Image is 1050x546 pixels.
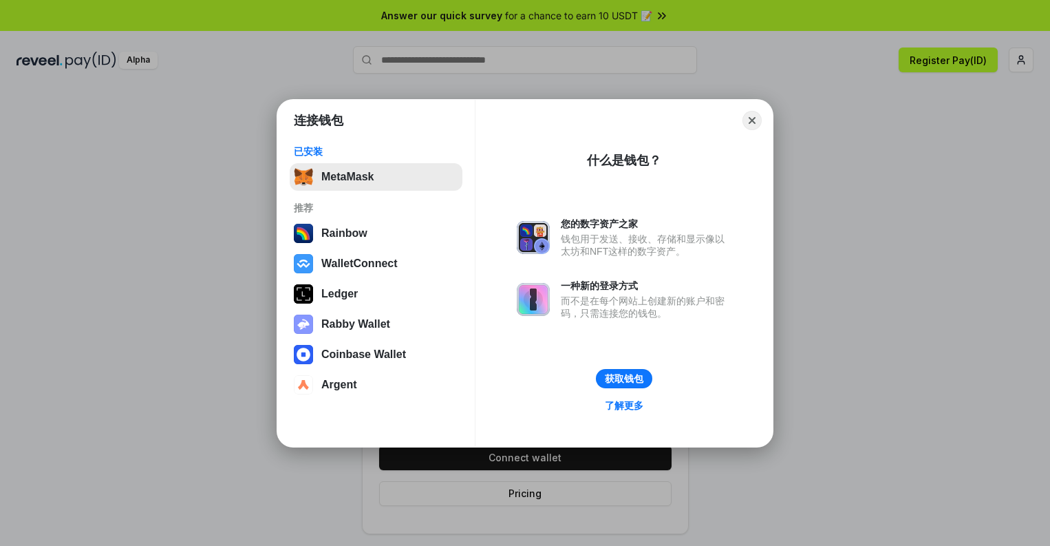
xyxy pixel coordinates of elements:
div: MetaMask [321,171,374,183]
div: 而不是在每个网站上创建新的账户和密码，只需连接您的钱包。 [561,295,731,319]
img: svg+xml,%3Csvg%20width%3D%2228%22%20height%3D%2228%22%20viewBox%3D%220%200%2028%2028%22%20fill%3D... [294,254,313,273]
button: Rabby Wallet [290,311,462,338]
button: WalletConnect [290,250,462,277]
button: Rainbow [290,220,462,247]
img: svg+xml,%3Csvg%20xmlns%3D%22http%3A%2F%2Fwww.w3.org%2F2000%2Fsvg%22%20fill%3D%22none%22%20viewBox... [294,315,313,334]
button: Ledger [290,280,462,308]
button: MetaMask [290,163,462,191]
div: Ledger [321,288,358,300]
button: Argent [290,371,462,399]
div: 您的数字资产之家 [561,218,731,230]
img: svg+xml,%3Csvg%20width%3D%22120%22%20height%3D%22120%22%20viewBox%3D%220%200%20120%20120%22%20fil... [294,224,313,243]
img: svg+xml,%3Csvg%20width%3D%2228%22%20height%3D%2228%22%20viewBox%3D%220%200%2028%2028%22%20fill%3D... [294,375,313,395]
h1: 连接钱包 [294,112,343,129]
img: svg+xml,%3Csvg%20xmlns%3D%22http%3A%2F%2Fwww.w3.org%2F2000%2Fsvg%22%20fill%3D%22none%22%20viewBox... [517,221,550,254]
div: WalletConnect [321,258,398,270]
div: Coinbase Wallet [321,348,406,361]
div: 钱包用于发送、接收、存储和显示像以太坊和NFT这样的数字资产。 [561,233,731,258]
button: Close [742,111,762,130]
img: svg+xml,%3Csvg%20xmlns%3D%22http%3A%2F%2Fwww.w3.org%2F2000%2Fsvg%22%20width%3D%2228%22%20height%3... [294,284,313,304]
a: 了解更多 [597,397,652,414]
div: 什么是钱包？ [587,152,661,169]
div: 已安装 [294,145,458,158]
button: Coinbase Wallet [290,341,462,368]
div: Rainbow [321,227,367,240]
div: Rabby Wallet [321,318,390,330]
div: 推荐 [294,202,458,214]
div: 一种新的登录方式 [561,280,731,292]
div: 了解更多 [605,399,643,412]
button: 获取钱包 [596,369,652,388]
div: 获取钱包 [605,372,643,385]
img: svg+xml,%3Csvg%20fill%3D%22none%22%20height%3D%2233%22%20viewBox%3D%220%200%2035%2033%22%20width%... [294,167,313,187]
div: Argent [321,379,357,391]
img: svg+xml,%3Csvg%20xmlns%3D%22http%3A%2F%2Fwww.w3.org%2F2000%2Fsvg%22%20fill%3D%22none%22%20viewBox... [517,283,550,316]
img: svg+xml,%3Csvg%20width%3D%2228%22%20height%3D%2228%22%20viewBox%3D%220%200%2028%2028%22%20fill%3D... [294,345,313,364]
